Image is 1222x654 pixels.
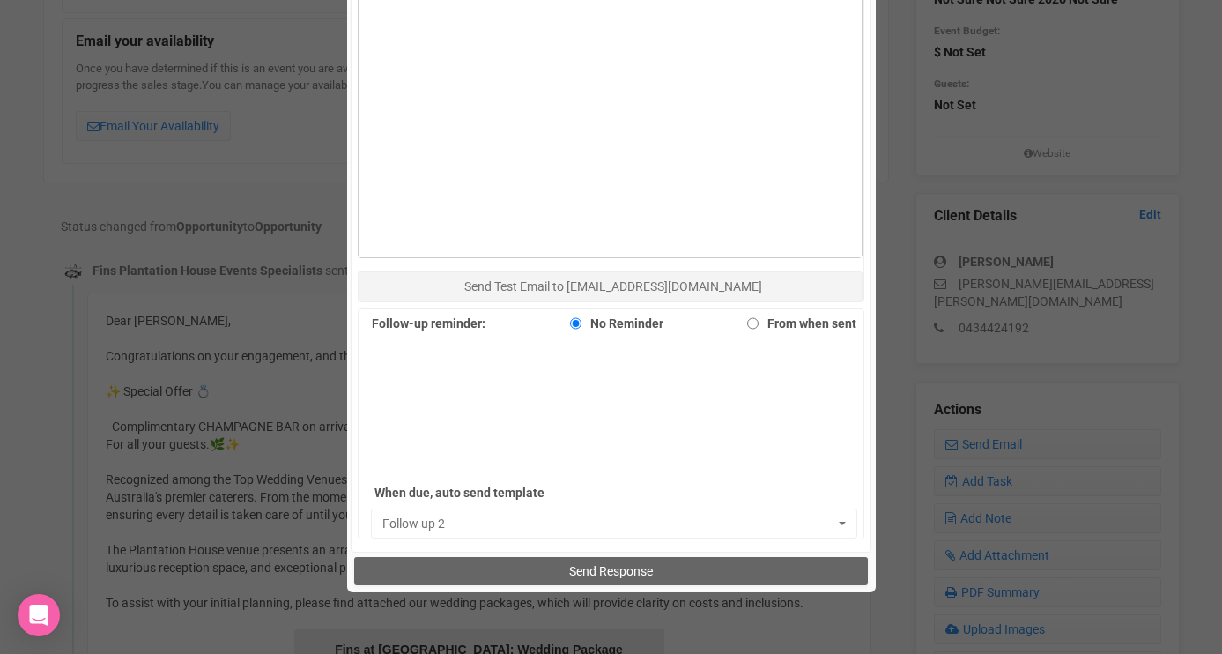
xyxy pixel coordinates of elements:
span: Send Response [569,564,653,578]
span: Send Test Email to [EMAIL_ADDRESS][DOMAIN_NAME] [464,279,762,294]
label: Follow-up reminder: [372,311,485,336]
label: When due, auto send template [374,480,621,505]
label: From when sent [738,311,856,336]
span: Follow up 2 [382,515,835,532]
div: Open Intercom Messenger [18,594,60,636]
label: No Reminder [561,311,663,336]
